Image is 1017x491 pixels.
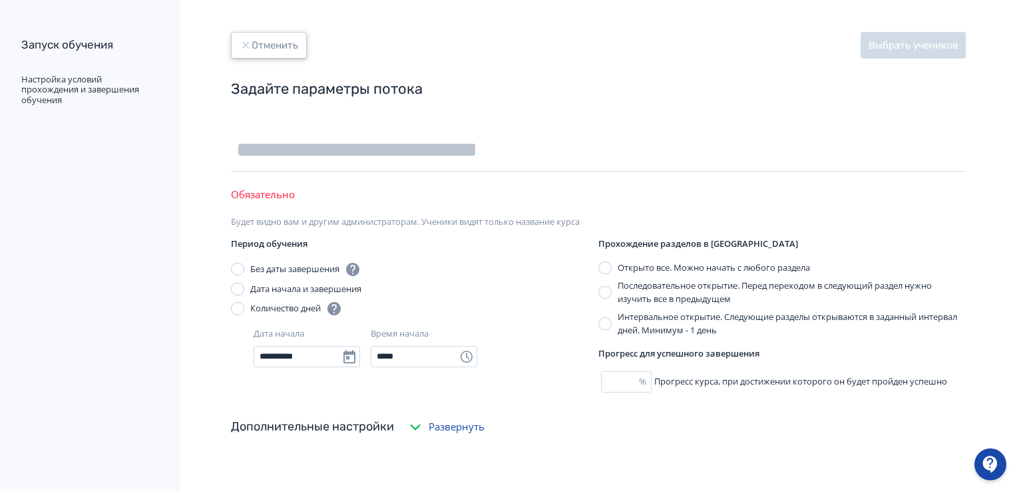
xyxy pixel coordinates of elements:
div: Без даты завершения [250,261,361,277]
div: Запуск обучения [21,37,156,53]
div: Количество дней [250,301,342,317]
div: Дополнительные настройки [231,418,394,436]
button: Выбрать учеников [861,32,966,59]
div: Дата начала и завершения [250,283,361,296]
div: Будет видно вам и другим администраторам. Ученики видят только название курса [231,217,966,228]
div: Последовательное открытие. Перед переходом в следующий раздел нужно изучить все в предыдущем [618,279,966,305]
div: Задайте параметры потока [231,80,966,99]
button: Развернуть [405,414,487,440]
span: Развернуть [429,419,485,434]
span: Обязательно [231,188,295,201]
div: Прогресс для успешного завершения [598,347,966,361]
div: Интервальное открытие. Следующие разделы открываются в заданный интервал дней. Минимум - 1 день [618,311,966,337]
div: Прохождение разделов в [GEOGRAPHIC_DATA] [598,238,966,251]
div: Период обучения [231,238,598,251]
button: Отменить [231,32,307,59]
div: Дата начала [254,327,304,341]
div: Открыто все. Можно начать с любого раздела [618,261,810,275]
div: Время начала [371,327,429,341]
div: Прогресс курса, при достижении которого он будет пройден успешно [598,371,966,393]
div: Настройка условий прохождения и завершения обучения [21,75,156,106]
div: % [639,375,652,389]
